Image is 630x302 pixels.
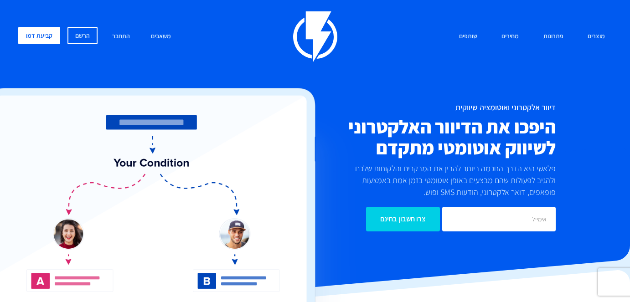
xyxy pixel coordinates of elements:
p: פלאשי היא הדרך החכמה ביותר להבין את המבקרים והלקוחות שלכם ולהגיב לפעולות שהם מבצעים באופן אוטומטי... [346,163,555,198]
a: הרשם [67,27,98,44]
h1: דיוור אלקטרוני ואוטומציה שיווקית [273,103,556,112]
a: שותפים [452,27,484,46]
a: משאבים [144,27,178,46]
a: מוצרים [581,27,612,46]
a: התחבר [105,27,137,46]
a: קביעת דמו [18,27,60,44]
a: פתרונות [537,27,570,46]
input: צרו חשבון בחינם [366,207,440,231]
h2: היפכו את הדיוור האלקטרוני לשיווק אוטומטי מתקדם [273,117,556,158]
a: מחירים [495,27,526,46]
input: אימייל [442,207,555,231]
